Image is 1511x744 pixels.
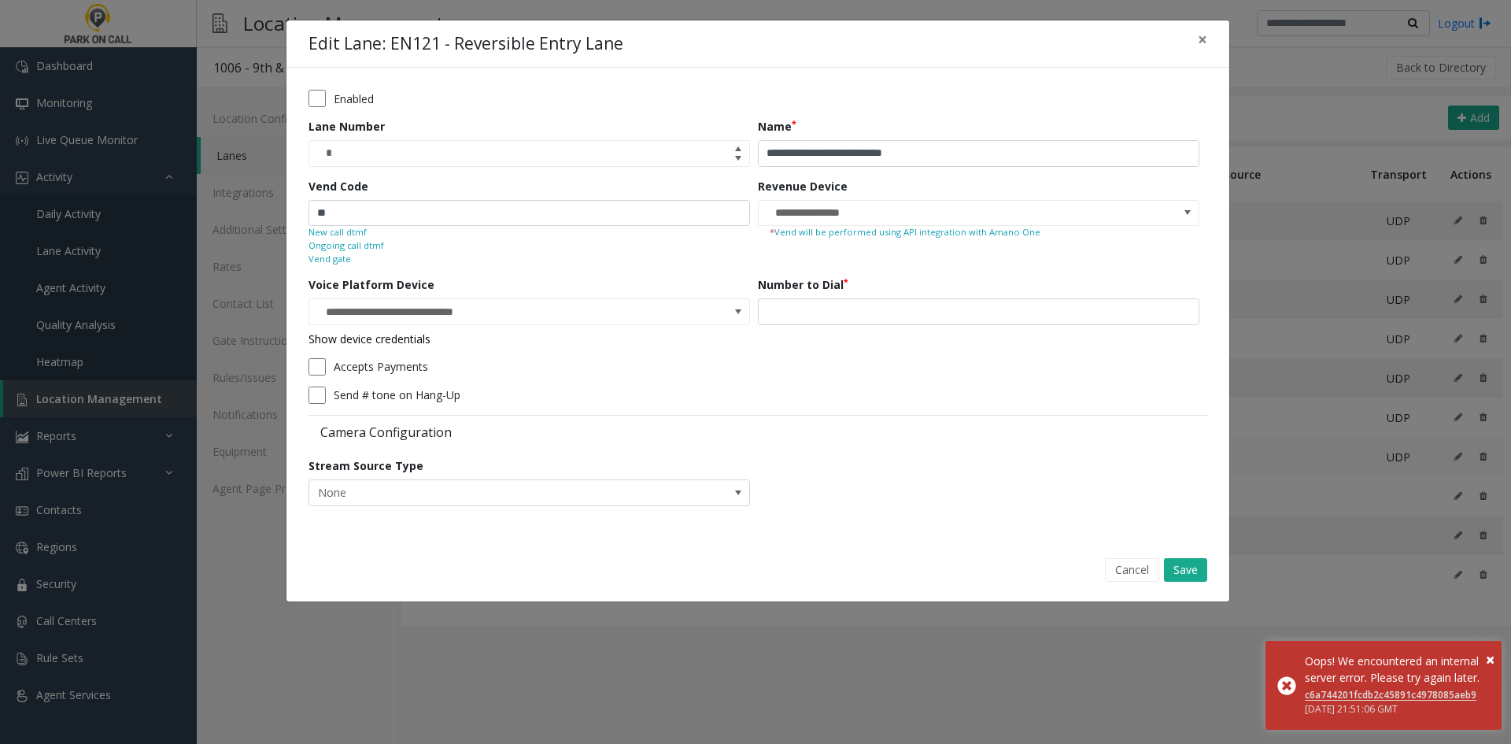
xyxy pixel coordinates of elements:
label: Vend Code [308,178,368,194]
input: NO DATA FOUND [309,299,661,324]
small: Vend gate [308,253,351,266]
button: Cancel [1105,558,1159,582]
button: Close [1486,648,1494,672]
label: Enabled [334,91,374,107]
label: Number to Dial [758,276,848,293]
label: Name [758,118,796,135]
small: New call dtmf [308,226,367,239]
label: Stream Source Type [308,457,423,474]
label: Lane Number [308,118,385,135]
small: Vend will be performed using API integration with Amano One [770,226,1188,239]
label: Voice Platform Device [308,276,434,293]
button: Save [1164,558,1207,582]
div: Oops! We encountered an internal server error. Please try again later. [1305,653,1490,686]
h4: Edit Lane: EN121 - Reversible Entry Lane [308,31,623,57]
span: Increase value [727,141,749,154]
a: Show device credentials [308,331,430,346]
label: Revenue Device [758,178,848,194]
div: [DATE] 21:51:06 GMT [1305,702,1490,716]
span: None [309,480,661,505]
span: × [1486,649,1494,670]
span: Decrease value [727,154,749,166]
button: Close [1187,20,1218,59]
label: Send # tone on Hang-Up [334,387,460,403]
label: Accepts Payments [334,358,428,375]
small: Ongoing call dtmf [308,239,384,253]
label: Camera Configuration [308,424,754,441]
span: × [1198,28,1207,50]
a: c6a744201fcdb2c45891c4978085aeb9 [1305,688,1476,701]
